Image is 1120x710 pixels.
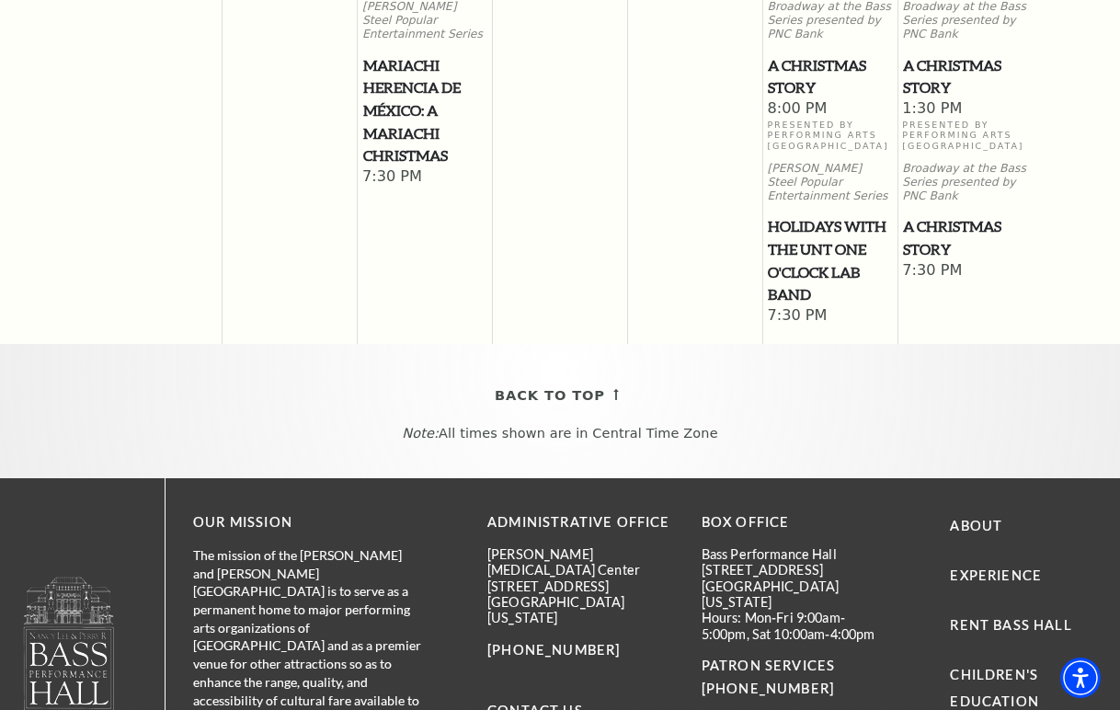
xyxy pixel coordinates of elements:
em: Note: [402,426,439,441]
p: BOX OFFICE [702,511,888,534]
a: About [950,518,1002,533]
p: All times shown are in Central Time Zone [17,426,1103,441]
p: [PERSON_NAME] Steel Popular Entertainment Series [767,162,892,202]
p: Hours: Mon-Fri 9:00am-5:00pm, Sat 10:00am-4:00pm [702,610,888,642]
span: Holidays with the UNT One O'Clock Lab Band [768,215,891,306]
span: 7:30 PM [767,306,892,326]
span: 7:30 PM [902,261,1028,281]
p: [STREET_ADDRESS] [702,562,888,578]
p: Administrative Office [487,511,674,534]
span: A Christmas Story [903,215,1027,260]
span: 7:30 PM [362,167,487,188]
a: Rent Bass Hall [950,617,1071,633]
p: Bass Performance Hall [702,546,888,562]
span: 1:30 PM [902,99,1028,120]
a: A Christmas Story [902,54,1028,99]
span: Back To Top [495,384,605,407]
p: [PHONE_NUMBER] [487,639,674,662]
span: A Christmas Story [903,54,1027,99]
p: [PERSON_NAME][MEDICAL_DATA] Center [487,546,674,578]
a: Experience [950,567,1042,583]
a: A Christmas Story [902,215,1028,260]
a: Holidays with the UNT One O'Clock Lab Band [767,215,892,306]
span: Mariachi Herencia de México: A Mariachi Christmas [363,54,486,168]
p: Presented By Performing Arts [GEOGRAPHIC_DATA] [902,120,1028,151]
p: [STREET_ADDRESS] [487,578,674,594]
span: 8:00 PM [767,99,892,120]
p: [GEOGRAPHIC_DATA][US_STATE] [702,578,888,611]
p: OUR MISSION [193,511,423,534]
a: A Christmas Story [767,54,892,99]
p: PATRON SERVICES [PHONE_NUMBER] [702,655,888,701]
div: Accessibility Menu [1060,658,1101,698]
a: Mariachi Herencia de México: A Mariachi Christmas [362,54,487,168]
p: Broadway at the Bass Series presented by PNC Bank [902,162,1028,202]
p: Presented By Performing Arts [GEOGRAPHIC_DATA] [767,120,892,151]
span: A Christmas Story [768,54,891,99]
p: [GEOGRAPHIC_DATA][US_STATE] [487,594,674,626]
